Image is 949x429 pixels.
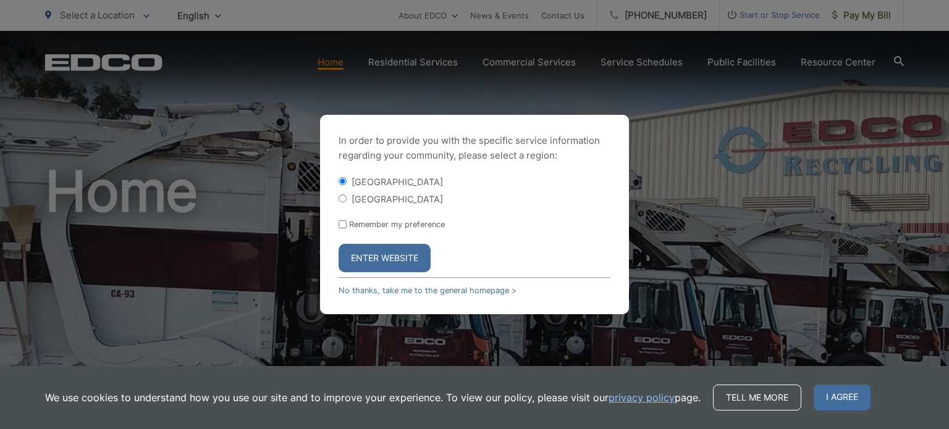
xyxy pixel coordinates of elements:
label: [GEOGRAPHIC_DATA] [352,194,443,204]
p: We use cookies to understand how you use our site and to improve your experience. To view our pol... [45,390,701,405]
p: In order to provide you with the specific service information regarding your community, please se... [339,133,610,163]
span: I agree [814,385,871,410]
label: [GEOGRAPHIC_DATA] [352,177,443,187]
a: Tell me more [713,385,801,410]
a: No thanks, take me to the general homepage > [339,286,517,295]
button: Enter Website [339,244,431,272]
label: Remember my preference [349,220,445,229]
a: privacy policy [609,390,675,405]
